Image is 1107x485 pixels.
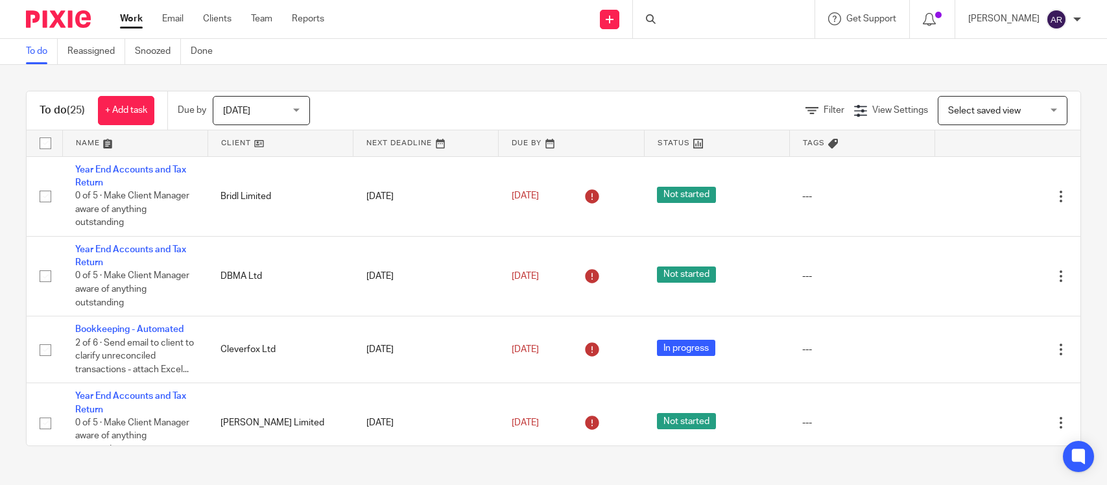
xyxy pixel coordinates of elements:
td: [DATE] [353,236,499,316]
a: Email [162,12,184,25]
span: View Settings [872,106,928,115]
a: Done [191,39,222,64]
td: [PERSON_NAME] Limited [208,383,353,463]
span: [DATE] [512,191,539,200]
p: Due by [178,104,206,117]
td: Cleverfox Ltd [208,316,353,383]
a: Year End Accounts and Tax Return [75,392,186,414]
td: DBMA Ltd [208,236,353,316]
span: [DATE] [512,345,539,354]
span: (25) [67,105,85,115]
a: Year End Accounts and Tax Return [75,165,186,187]
a: Clients [203,12,232,25]
span: In progress [657,340,715,356]
span: Select saved view [948,106,1021,115]
span: [DATE] [512,418,539,427]
span: [DATE] [512,272,539,281]
div: --- [802,343,922,356]
div: --- [802,270,922,283]
span: 2 of 6 · Send email to client to clarify unreconciled transactions - attach Excel... [75,338,194,374]
img: Pixie [26,10,91,28]
img: svg%3E [1046,9,1067,30]
td: [DATE] [353,316,499,383]
td: Bridl Limited [208,156,353,236]
h1: To do [40,104,85,117]
a: Reassigned [67,39,125,64]
div: --- [802,416,922,429]
td: [DATE] [353,156,499,236]
a: Team [251,12,272,25]
p: [PERSON_NAME] [968,12,1040,25]
span: Get Support [846,14,896,23]
a: Reports [292,12,324,25]
a: Snoozed [135,39,181,64]
a: Work [120,12,143,25]
span: Tags [803,139,825,147]
span: Not started [657,413,716,429]
div: --- [802,190,922,203]
a: + Add task [98,96,154,125]
a: Bookkeeping - Automated [75,325,184,334]
span: Not started [657,187,716,203]
span: Filter [824,106,844,115]
span: [DATE] [223,106,250,115]
span: 0 of 5 · Make Client Manager aware of anything outstanding [75,272,189,307]
a: Year End Accounts and Tax Return [75,245,186,267]
a: To do [26,39,58,64]
span: Not started [657,266,716,283]
span: 0 of 5 · Make Client Manager aware of anything outstanding [75,418,189,454]
td: [DATE] [353,383,499,463]
span: 0 of 5 · Make Client Manager aware of anything outstanding [75,191,189,227]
